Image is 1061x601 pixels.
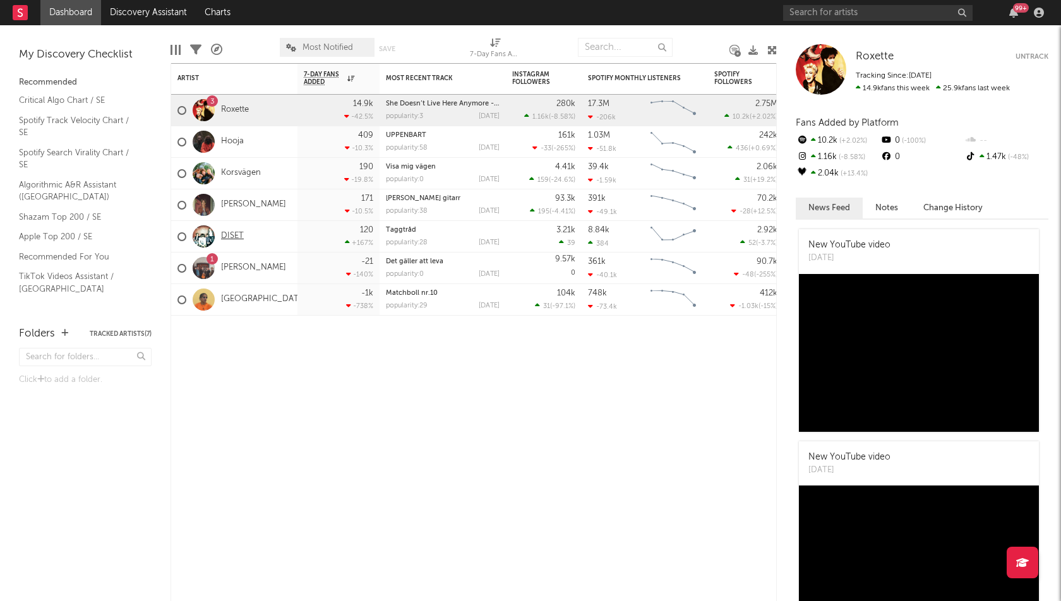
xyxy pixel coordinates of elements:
[344,176,373,184] div: -19.8 %
[386,271,424,278] div: popularity: 0
[752,177,776,184] span: +19.2 %
[361,289,373,297] div: -1k
[386,164,500,170] div: Visa mig vägen
[714,71,758,86] div: Spotify Followers
[552,303,573,310] span: -97.1 %
[740,239,777,247] div: ( )
[758,240,776,247] span: -3.7 %
[537,177,549,184] span: 159
[19,75,152,90] div: Recommended
[733,114,750,121] span: 10.2k
[740,208,751,215] span: -28
[1013,3,1029,13] div: 99 +
[479,113,500,120] div: [DATE]
[808,451,890,464] div: New YouTube video
[588,208,617,216] div: -49.1k
[588,258,606,266] div: 361k
[479,208,500,215] div: [DATE]
[588,145,616,153] div: -51.8k
[532,114,549,121] span: 1.16k
[532,144,575,152] div: ( )
[796,149,880,165] div: 1.16k
[736,145,748,152] span: 436
[551,177,573,184] span: -24.6 %
[556,226,575,234] div: 3.21k
[386,239,428,246] div: popularity: 28
[19,178,139,204] a: Algorithmic A&R Assistant ([GEOGRAPHIC_DATA])
[361,194,373,203] div: 171
[171,32,181,68] div: Edit Columns
[386,302,428,309] div: popularity: 29
[470,47,520,62] div: 7-Day Fans Added (7-Day Fans Added)
[724,112,777,121] div: ( )
[808,464,890,477] div: [DATE]
[743,177,750,184] span: 31
[360,226,373,234] div: 120
[19,114,139,140] a: Spotify Track Velocity Chart / SE
[567,240,575,247] span: 39
[760,289,777,297] div: 412k
[353,100,373,108] div: 14.9k
[588,176,616,184] div: -1.59k
[645,284,702,316] svg: Chart title
[19,372,152,388] div: Click to add a folder.
[588,100,609,108] div: 17.3M
[346,270,373,278] div: -140 %
[757,163,777,171] div: 2.06k
[479,271,500,278] div: [DATE]
[588,163,609,171] div: 39.4k
[1016,51,1048,63] button: Untrack
[588,113,616,121] div: -206k
[588,239,609,247] div: 384
[221,105,249,116] a: Roxette
[470,32,520,68] div: 7-Day Fans Added (7-Day Fans Added)
[796,165,880,182] div: 2.04k
[177,74,272,82] div: Artist
[541,145,551,152] span: -33
[386,132,426,139] a: UPPENBART
[221,231,244,242] a: DISET
[386,227,500,234] div: Taggtråd
[386,132,500,139] div: UPPENBART
[529,176,575,184] div: ( )
[645,126,702,158] svg: Chart title
[837,154,865,161] span: -8.58 %
[221,199,286,210] a: [PERSON_NAME]
[386,195,500,202] div: Henrys gitarr
[553,145,573,152] span: -265 %
[538,208,549,215] span: 195
[359,163,373,171] div: 190
[735,176,777,184] div: ( )
[753,208,776,215] span: +12.5 %
[760,303,776,310] span: -15 %
[551,208,573,215] span: -4.41 %
[880,133,964,149] div: 0
[190,32,201,68] div: Filters
[748,240,756,247] span: 52
[358,131,373,140] div: 409
[530,207,575,215] div: ( )
[386,145,428,152] div: popularity: 58
[588,226,609,234] div: 8.84k
[19,230,139,244] a: Apple Top 200 / SE
[645,221,702,253] svg: Chart title
[728,144,777,152] div: ( )
[221,136,244,147] a: Hooja
[645,189,702,221] svg: Chart title
[808,252,890,265] div: [DATE]
[386,290,500,297] div: Matchboll nr.10
[90,331,152,337] button: Tracked Artists(7)
[856,51,894,63] a: Roxette
[783,5,973,21] input: Search for artists
[911,198,995,218] button: Change History
[645,253,702,284] svg: Chart title
[742,271,754,278] span: -48
[796,198,863,218] button: News Feed
[19,348,152,366] input: Search for folders...
[19,270,139,295] a: TikTok Videos Assistant / [GEOGRAPHIC_DATA]
[345,144,373,152] div: -10.3 %
[344,112,373,121] div: -42.5 %
[1006,154,1029,161] span: -48 %
[556,100,575,108] div: 280k
[386,74,481,82] div: Most Recent Track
